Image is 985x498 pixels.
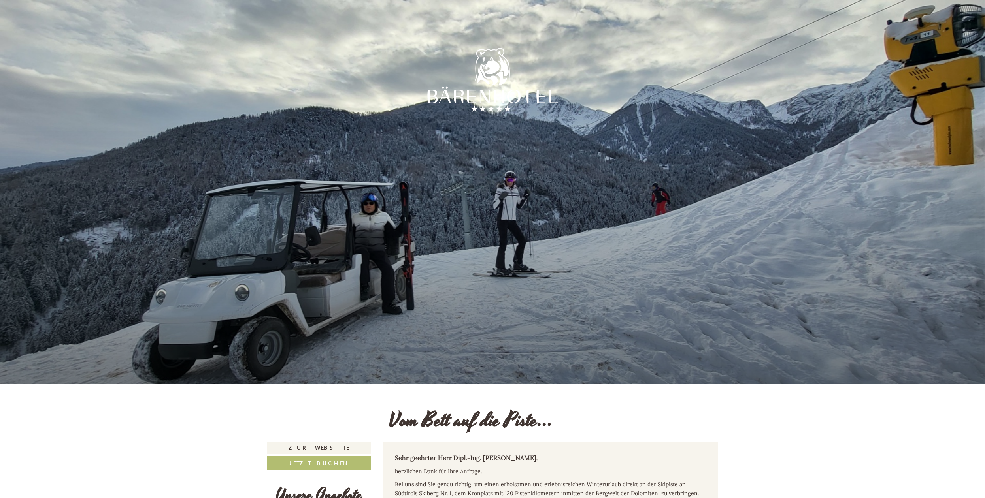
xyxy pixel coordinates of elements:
h1: Vom Bett auf die Piste... [389,410,553,432]
span: Bei uns sind Sie genau richtig, um einen erholsamen und erlebnisreichen Winterurlaub direkt an de... [395,481,699,497]
span: herzlichen Dank für Ihre Anfrage. [395,468,482,475]
em: , [536,455,538,462]
strong: Sehr geehrter Herr Dipl.-Ing. [PERSON_NAME] [395,454,536,462]
a: Jetzt buchen [267,456,371,470]
a: Zur Website [267,442,371,454]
